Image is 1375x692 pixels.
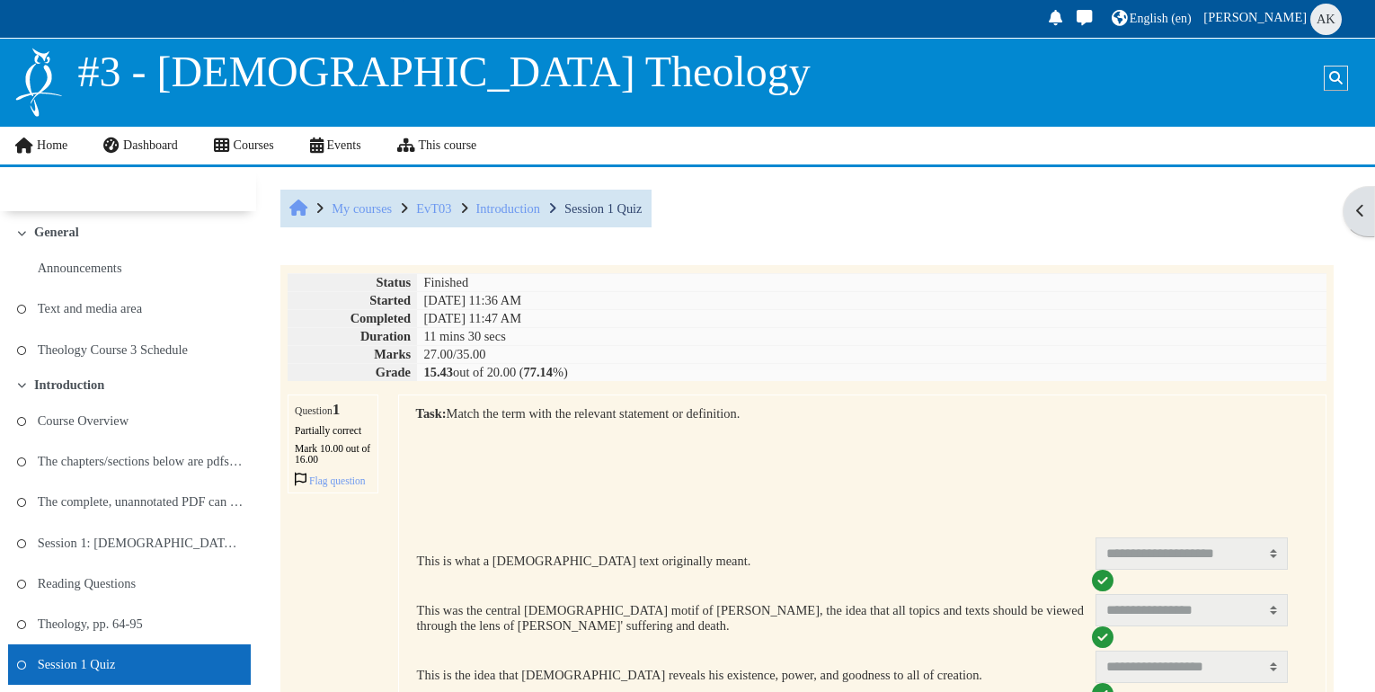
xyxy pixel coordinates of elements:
i: To do [16,346,28,355]
div: Show notification window with no new notifications [1043,5,1069,33]
i: To do [16,417,28,426]
td: [DATE] 11:36 AM [417,292,1326,310]
span: 1 [333,401,341,418]
a: User menu [1201,2,1347,36]
b: 15.43 [423,365,452,379]
a: Theology, pp. 64-95 [38,611,143,636]
a: Dashboard [85,127,195,164]
i: Toggle messaging drawer [1075,10,1095,25]
p: This is what a [DEMOGRAPHIC_DATA] text originally meant. [417,554,1091,569]
td: 11 mins 30 secs [417,328,1326,346]
a: Course Overview [38,408,129,433]
span: Dashboard [123,138,178,152]
div: Mark 10.00 out of 16.00 [295,443,371,465]
a: Introduction [476,201,540,216]
i: Correct [1092,570,1113,591]
span: Events [326,138,360,152]
span: Akira Kuwakino [1310,4,1342,35]
td: [DATE] 11:47 AM [417,310,1326,328]
span: [PERSON_NAME] [1203,10,1307,24]
td: out of 20.00 ( %) [417,364,1326,382]
a: The complete, unannotated PDF can be found at the ... [38,489,244,514]
a: Session 1: [DEMOGRAPHIC_DATA] and Theology [38,530,244,555]
a: Theology Course 3 Schedule [38,337,188,362]
th: Grade [288,364,417,382]
strong: Task: [416,406,447,421]
img: Logo [13,46,64,119]
td: Finished [417,274,1326,292]
a: English ‎(en)‎ [1109,5,1194,33]
nav: Breadcrumb [280,190,651,227]
i: To do [16,498,28,507]
i: Correct [1092,626,1113,648]
th: Marks [288,346,417,364]
div: Partially correct [295,425,371,436]
a: EvT03 [416,201,451,216]
a: Toggle messaging drawer There are 0 unread conversations [1072,5,1099,33]
i: To do [16,661,28,670]
span: Home [37,138,67,152]
p: Match the term with the relevant statement or definition. [416,406,1309,421]
span: Collapse [16,380,28,389]
nav: Site links [13,127,476,164]
a: The chapters/sections below are pdfs that we have ... [38,448,244,474]
i: To do [16,580,28,589]
i: To do [16,539,28,548]
span: Courses [234,138,274,152]
a: Reading Questions [38,571,136,596]
a: My courses [332,201,392,216]
span: This course [418,138,476,152]
i: To do [16,305,28,314]
span: Collapse [16,228,28,237]
a: Session 1 Quiz [564,201,643,216]
span: English ‎(en)‎ [1130,12,1192,25]
a: This course [379,127,495,164]
a: Flagged [295,475,366,486]
th: Started [288,292,417,310]
th: Status [288,274,417,292]
h3: Question [295,402,371,417]
span: #3 - [DEMOGRAPHIC_DATA] Theology [77,48,810,95]
a: Session 1 Quiz [38,652,116,677]
a: Events [292,127,379,164]
b: 77.14 [524,365,553,379]
td: 27.00/35.00 [417,346,1326,364]
a: Introduction [34,377,104,393]
th: Duration [288,328,417,346]
a: Announcements [38,255,122,280]
a: General [34,225,79,240]
th: Completed [288,310,417,328]
i: To do [16,620,28,629]
a: Courses [196,127,292,164]
i: To do [16,457,28,466]
a: Text and media area [38,296,142,321]
p: This was the central [DEMOGRAPHIC_DATA] motif of [PERSON_NAME], the idea that all topics and text... [417,603,1091,634]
